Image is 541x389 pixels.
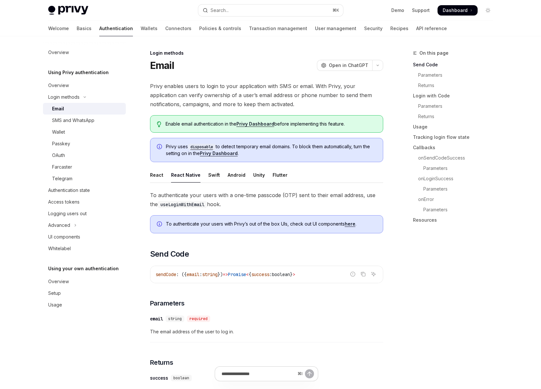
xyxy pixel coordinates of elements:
[43,103,126,115] a: Email
[317,60,372,71] button: Open in ChatGPT
[43,80,126,91] a: Overview
[52,117,94,124] div: SMS and WhatsApp
[150,191,383,209] span: To authenticate your users with a one-time passcode (OTP) sent to their email address, use the hook.
[438,5,478,16] a: Dashboard
[150,60,174,71] h1: Email
[43,91,126,103] button: Toggle Login methods section
[413,70,498,80] a: Parameters
[413,205,498,215] a: Parameters
[43,243,126,254] a: Whitelabel
[48,93,80,101] div: Login methods
[157,144,163,150] svg: Info
[150,299,185,308] span: Parameters
[272,272,290,277] span: boolean
[413,101,498,111] a: Parameters
[200,272,202,277] span: :
[413,80,498,91] a: Returns
[48,221,70,229] div: Advanced
[218,272,223,277] span: })
[416,21,447,36] a: API reference
[413,215,498,225] a: Resources
[419,49,449,57] span: On this page
[150,50,383,56] div: Login methods
[413,142,498,153] a: Callbacks
[483,5,493,16] button: Toggle dark mode
[349,270,357,278] button: Report incorrect code
[52,128,65,136] div: Wallet
[150,328,383,336] span: The email address of the user to log in.
[43,47,126,58] a: Overview
[222,367,295,381] input: Ask a question...
[43,276,126,287] a: Overview
[199,21,241,36] a: Policies & controls
[198,5,343,16] button: Open search
[77,21,92,36] a: Basics
[187,272,200,277] span: email
[52,151,65,159] div: OAuth
[171,167,200,183] div: React Native
[413,111,498,122] a: Returns
[43,231,126,243] a: UI components
[48,69,109,76] h5: Using Privy authentication
[150,316,163,322] div: email
[43,299,126,311] a: Usage
[253,167,265,183] div: Unity
[48,301,62,309] div: Usage
[359,270,367,278] button: Copy the contents from the code block
[364,21,383,36] a: Security
[48,6,88,15] img: light logo
[150,358,173,367] span: Returns
[443,7,468,14] span: Dashboard
[413,184,498,194] a: Parameters
[48,289,61,297] div: Setup
[43,150,126,161] a: OAuth
[166,221,376,227] span: To authenticate your users with Privy’s out of the box UIs, check out UI components .
[48,233,80,241] div: UI components
[188,144,216,149] a: disposable
[200,150,238,156] a: Privy Dashboard
[202,272,218,277] span: string
[332,8,339,13] span: ⌘ K
[413,132,498,142] a: Tracking login flow state
[315,21,356,36] a: User management
[48,245,71,252] div: Whitelabel
[48,265,119,272] h5: Using your own authentication
[52,163,72,171] div: Farcaster
[43,161,126,173] a: Farcaster
[413,153,498,163] a: onSendCodeSuccess
[305,369,314,378] button: Send message
[329,62,368,69] span: Open in ChatGPT
[156,272,176,277] span: sendCode
[211,6,229,14] div: Search...
[43,126,126,138] a: Wallet
[48,49,69,56] div: Overview
[48,21,69,36] a: Welcome
[228,272,246,277] span: Promise
[99,21,133,36] a: Authentication
[251,272,269,277] span: success
[165,21,191,36] a: Connectors
[43,196,126,208] a: Access tokens
[413,122,498,132] a: Usage
[188,144,216,150] code: disposable
[413,173,498,184] a: onLoginSuccess
[176,272,187,277] span: : ({
[141,21,157,36] a: Wallets
[208,167,220,183] div: Swift
[236,121,274,127] a: Privy Dashboard
[48,278,69,285] div: Overview
[249,21,307,36] a: Transaction management
[157,221,163,228] svg: Info
[187,316,210,322] div: required
[43,208,126,219] a: Logging users out
[391,7,404,14] a: Demo
[150,167,163,183] div: React
[158,201,207,208] code: useLoginWithEmail
[52,175,72,183] div: Telegram
[43,287,126,299] a: Setup
[413,163,498,173] a: Parameters
[48,210,87,217] div: Logging users out
[43,219,126,231] button: Toggle Advanced section
[412,7,430,14] a: Support
[166,143,376,157] span: Privy uses to detect temporary email domains. To block them automatically, turn the setting on in...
